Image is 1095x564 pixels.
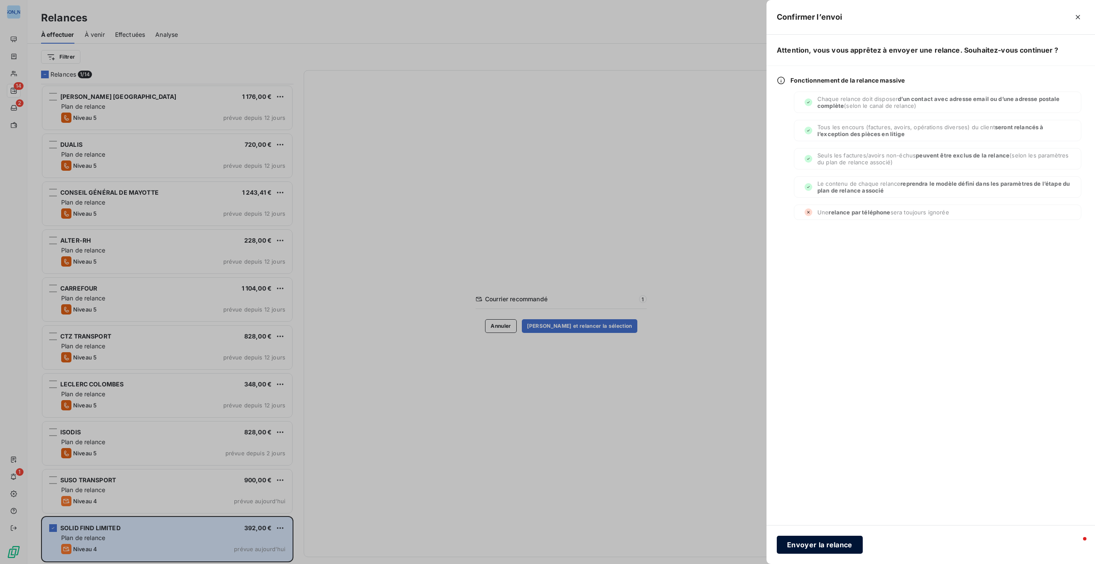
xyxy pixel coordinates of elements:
[817,124,1071,137] span: Tous les encours (factures, avoirs, opérations diverses) du client
[817,209,949,216] span: Une sera toujours ignorée
[817,95,1060,109] span: d’un contact avec adresse email ou d’une adresse postale complète
[790,76,905,85] span: Fonctionnement de la relance massive
[817,180,1071,194] span: Le contenu de chaque relance
[817,124,1043,137] span: seront relancés à l’exception des pièces en litige
[1066,535,1086,555] iframe: Intercom live chat
[777,11,843,23] h5: Confirmer l’envoi
[817,180,1070,194] span: reprendra le modèle défini dans les paramètres de l’étape du plan de relance associé
[766,35,1095,65] h6: Attention, vous vous apprêtez à envoyer une relance. Souhaitez-vous continuer ?
[829,209,890,216] span: relance par téléphone
[777,536,863,554] button: Envoyer la relance
[817,95,1071,109] span: Chaque relance doit disposer (selon le canal de relance)
[817,152,1071,166] span: Seuls les factures/avoirs non-échus (selon les paramètres du plan de relance associé)
[916,152,1009,159] span: peuvent être exclus de la relance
